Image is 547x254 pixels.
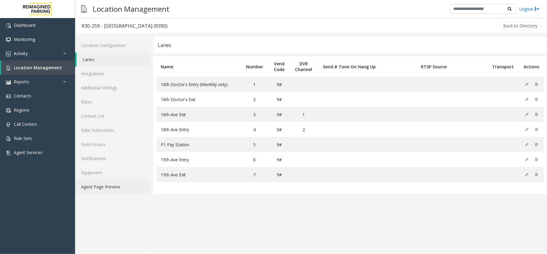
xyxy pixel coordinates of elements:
span: Activity [14,51,28,56]
td: 9# [269,107,290,122]
a: Lanes [77,52,150,67]
td: 5 [241,137,269,152]
span: Dashboard [14,22,35,28]
span: Rule Sets [14,135,32,141]
img: 'icon' [6,122,11,127]
th: Vend Code [269,56,290,77]
a: Rates [75,95,150,109]
button: Back to Directory [499,21,541,30]
span: Monitoring [14,36,35,42]
a: Equipment [75,166,150,180]
td: 2 [290,122,318,137]
th: Name [156,56,241,77]
img: 'icon' [6,94,11,99]
div: R30-259 - [GEOGRAPHIC_DATA] (R390) [81,22,168,30]
a: Notifications [75,151,150,166]
span: Reports [14,79,29,85]
span: 15th Ave Entry [161,157,189,163]
td: 6 [241,152,269,167]
td: 4 [241,122,269,137]
a: Location Configuration [75,38,150,52]
td: 2 [241,92,269,107]
th: DVR Channel [290,56,318,77]
td: 9# [269,77,290,92]
span: Regions [14,107,29,113]
span: Call Centers [14,121,37,127]
a: Integrations [75,67,150,81]
td: 9# [269,137,290,152]
a: Contact List [75,109,150,123]
th: Transport [487,56,519,77]
span: 16th Ave Entry [161,127,189,132]
th: RTSP Source [381,56,487,77]
img: logout [535,6,539,12]
img: 'icon' [6,136,11,141]
a: Additional Settings [75,81,150,95]
a: Agent Page Preview [75,180,150,194]
td: 1 [241,77,269,92]
span: Contacts [14,93,31,99]
a: Logout [519,6,539,12]
td: 7 [241,167,269,182]
a: Location Management [1,60,75,75]
img: 'icon' [6,37,11,42]
td: 3 [241,107,269,122]
td: 9# [269,122,290,137]
a: Rules/Issues [75,137,150,151]
span: 16th Doctor's Entry (Monthly only) [161,82,228,87]
th: Actions [519,56,544,77]
img: 'icon' [6,150,11,155]
a: Gate Instructions [75,123,150,137]
span: P1 Pay Station [161,142,189,147]
img: pageIcon [81,2,87,16]
td: 9# [269,152,290,167]
span: 15th Ave Exit [161,172,186,178]
div: Lanes [158,41,171,49]
span: Location Management [14,65,62,70]
span: Agent Services [14,150,42,155]
span: 16th Doctor's Exit [161,97,196,102]
img: 'icon' [6,51,11,56]
td: 9# [269,167,290,182]
td: 9# [269,92,290,107]
td: 1 [290,107,318,122]
img: 'icon' [6,66,11,70]
img: 'icon' [6,23,11,28]
th: Number [241,56,269,77]
img: 'icon' [6,108,11,113]
span: 16th Ave Exit [161,112,186,117]
img: 'icon' [6,80,11,85]
th: Send # Tone On Hang Up [318,56,381,77]
h3: Location Management [90,2,172,16]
